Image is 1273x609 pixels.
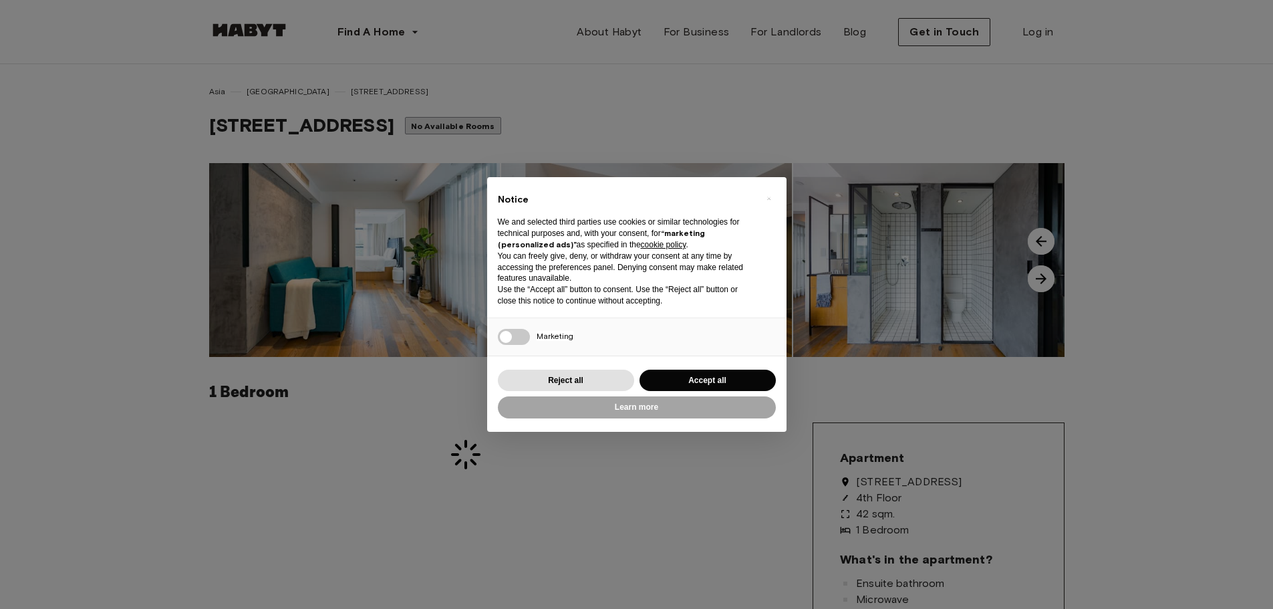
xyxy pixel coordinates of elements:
p: You can freely give, deny, or withdraw your consent at any time by accessing the preferences pane... [498,251,754,284]
button: Learn more [498,396,776,418]
button: Reject all [498,370,634,392]
h2: Notice [498,193,754,207]
span: Marketing [537,331,573,341]
a: cookie policy [641,240,686,249]
strong: “marketing (personalized ads)” [498,228,705,249]
button: Accept all [640,370,776,392]
p: Use the “Accept all” button to consent. Use the “Reject all” button or close this notice to conti... [498,284,754,307]
button: Close this notice [758,188,780,209]
span: × [766,191,771,207]
p: We and selected third parties use cookies or similar technologies for technical purposes and, wit... [498,217,754,250]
